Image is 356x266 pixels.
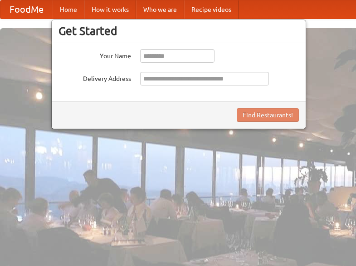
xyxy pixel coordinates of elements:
[59,49,131,60] label: Your Name
[84,0,136,19] a: How it works
[59,72,131,83] label: Delivery Address
[59,24,299,38] h3: Get Started
[184,0,239,19] a: Recipe videos
[237,108,299,122] button: Find Restaurants!
[53,0,84,19] a: Home
[136,0,184,19] a: Who we are
[0,0,53,19] a: FoodMe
